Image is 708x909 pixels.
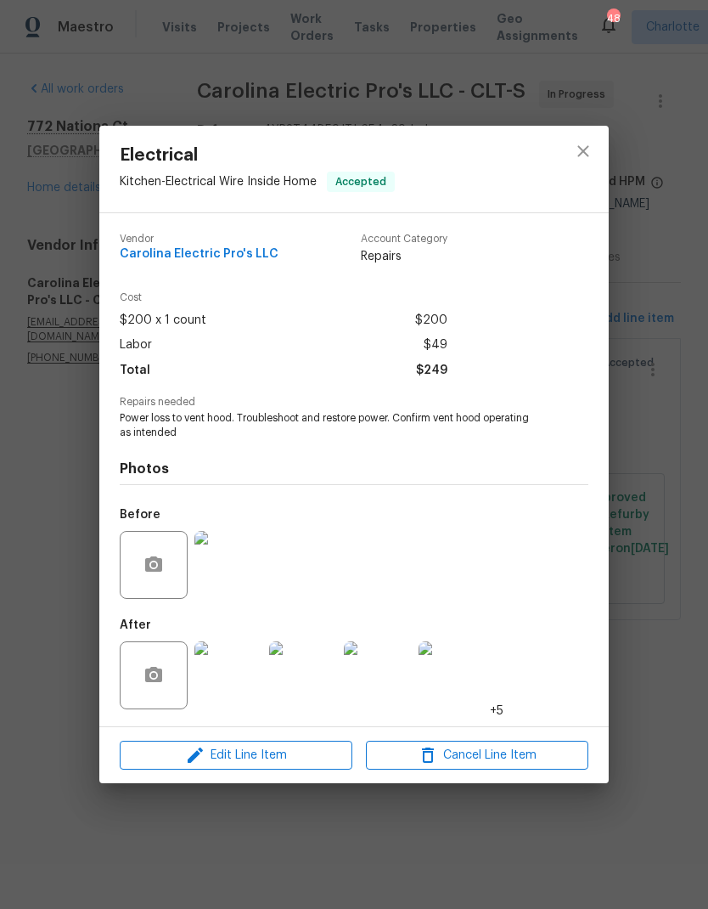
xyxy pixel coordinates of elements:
[416,359,447,383] span: $249
[607,10,619,27] div: 48
[120,292,447,303] span: Cost
[120,234,278,245] span: Vendor
[424,333,447,358] span: $49
[125,745,347,766] span: Edit Line Item
[120,359,150,383] span: Total
[366,741,588,771] button: Cancel Line Item
[120,509,160,521] h5: Before
[329,173,393,190] span: Accepted
[120,248,278,261] span: Carolina Electric Pro's LLC
[120,397,588,408] span: Repairs needed
[490,703,503,720] span: +5
[120,619,151,631] h5: After
[120,333,152,358] span: Labor
[120,146,395,165] span: Electrical
[361,248,447,265] span: Repairs
[415,308,447,333] span: $200
[563,131,604,172] button: close
[361,234,447,245] span: Account Category
[120,460,588,477] h4: Photos
[371,745,583,766] span: Cancel Line Item
[120,741,352,771] button: Edit Line Item
[120,176,317,188] span: Kitchen - Electrical Wire Inside Home
[120,308,206,333] span: $200 x 1 count
[120,411,542,440] span: Power loss to vent hood. Troubleshoot and restore power. Confirm vent hood operating as intended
